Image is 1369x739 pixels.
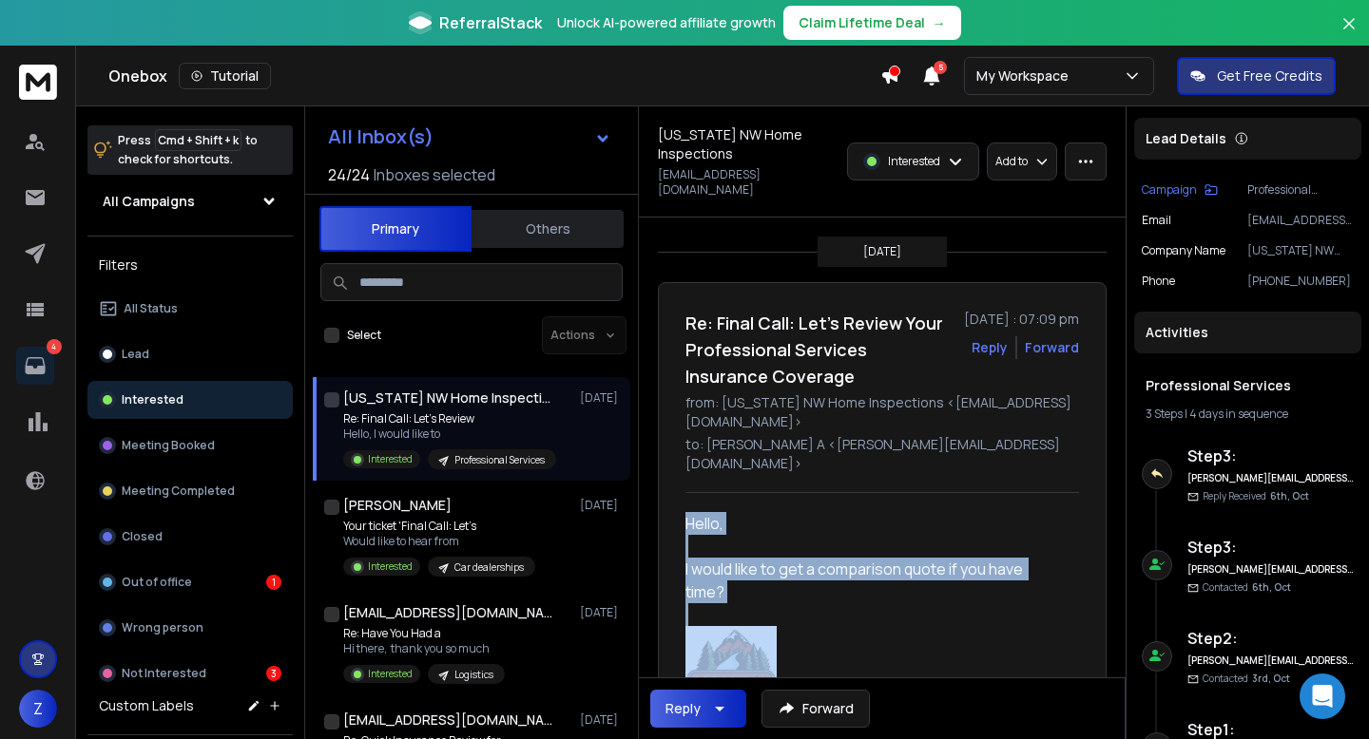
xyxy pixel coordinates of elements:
p: Add to [995,154,1028,169]
button: Closed [87,518,293,556]
a: 4 [16,347,54,385]
p: to: [PERSON_NAME] A <[PERSON_NAME][EMAIL_ADDRESS][DOMAIN_NAME]> [685,435,1079,473]
button: Campaign [1142,182,1218,198]
p: Your ticket 'Final Call: Let’s [343,519,535,534]
h1: All Campaigns [103,192,195,211]
p: Unlock AI-powered affiliate growth [557,13,776,32]
p: Professional Services [454,453,545,467]
p: Meeting Completed [122,483,235,499]
h6: [PERSON_NAME][EMAIL_ADDRESS][DOMAIN_NAME] [1187,471,1354,485]
h1: Re: Final Call: Let’s Review Your Professional Services Insurance Coverage [685,310,953,389]
button: Meeting Booked [87,426,293,464]
span: → [933,13,946,32]
p: Closed [122,529,163,544]
p: Wrong person [122,620,203,635]
p: Press to check for shortcuts. [118,131,258,169]
div: 3 [266,666,281,681]
h1: [EMAIL_ADDRESS][DOMAIN_NAME] [343,711,552,730]
button: Others [472,208,624,250]
button: Z [19,690,57,728]
button: Primary [319,206,472,252]
p: Car dealerships [454,560,524,575]
button: Close banner [1337,11,1361,57]
p: Interested [368,452,413,466]
p: Re: Have You Had a [343,626,505,641]
span: 5 [934,61,947,74]
p: Interested [122,392,183,407]
div: Forward [1025,338,1079,357]
button: All Inbox(s) [313,118,627,156]
p: [EMAIL_ADDRESS][DOMAIN_NAME] [1247,213,1354,228]
p: Contacted [1203,580,1291,595]
div: I would like to get a comparison quote if you have time? [685,558,1064,603]
p: [DATE] [580,390,623,406]
p: [DATE] [580,712,623,728]
p: Hello, I would like to [343,426,556,442]
h6: [PERSON_NAME][EMAIL_ADDRESS][DOMAIN_NAME] [1187,654,1354,668]
p: Not Interested [122,666,206,681]
button: All Campaigns [87,182,293,220]
h1: [US_STATE] NW Home Inspections [658,125,836,163]
p: from: [US_STATE] NW Home Inspections <[EMAIL_ADDRESS][DOMAIN_NAME]> [685,393,1079,431]
div: Hello, [685,512,1064,535]
p: [EMAIL_ADDRESS][DOMAIN_NAME] [658,167,836,198]
p: Re: Final Call: Let’s Review [343,411,556,426]
button: Out of office1 [87,563,293,601]
div: Reply [665,699,701,718]
p: Would like to hear from [343,534,535,549]
button: All Status [87,290,293,328]
button: Interested [87,381,293,419]
p: Interested [888,154,940,169]
p: Hi there, thank you so much [343,641,505,656]
p: [PHONE_NUMBER] [1247,274,1354,289]
div: | [1146,407,1350,422]
p: Reply Received [1203,489,1309,503]
div: 1 [266,575,281,590]
h1: Professional Services [1146,376,1350,395]
h1: [US_STATE] NW Home Inspections [343,388,552,407]
button: Reply [650,690,746,728]
button: Meeting Completed [87,472,293,510]
p: My Workspace [976,66,1076,85]
button: Get Free Credits [1177,57,1336,95]
button: Claim Lifetime Deal→ [783,6,961,40]
p: [DATE] [580,605,623,620]
div: Open Intercom Messenger [1300,673,1345,719]
button: Reply [972,338,1008,357]
p: Out of office [122,575,192,590]
p: Meeting Booked [122,438,215,453]
p: [DATE] [580,498,623,513]
label: Select [347,328,381,343]
p: Lead [122,347,149,362]
p: Interested [368,559,413,574]
p: Get Free Credits [1217,66,1322,85]
h1: All Inbox(s) [328,127,434,146]
span: ReferralStack [439,11,542,34]
span: 3 Steps [1146,406,1183,422]
button: Forward [762,690,870,728]
h3: Filters [87,252,293,278]
span: 24 / 24 [328,163,370,186]
p: Contacted [1203,672,1290,686]
button: Wrong person [87,609,293,647]
p: Interested [368,667,413,681]
span: 4 days in sequence [1189,406,1288,422]
p: All Status [124,301,178,316]
p: [US_STATE] NW Home Inspections [1247,243,1354,258]
h6: Step 3 : [1187,445,1354,467]
img: AIorK4xakFK6I-4dQ3QMCChDimxHEEbwC-kldJagBv7GEGBSAvaqlYSQ3B1cfHfaOqBlEeliUrB23NpTawVC [685,626,777,705]
p: Professional Services [1247,182,1354,198]
div: Onebox [108,63,880,89]
h1: [EMAIL_ADDRESS][DOMAIN_NAME] [343,603,552,622]
button: Not Interested3 [87,654,293,692]
h6: Step 2 : [1187,627,1354,650]
span: Cmd + Shift + k [155,129,241,151]
p: [DATE] : 07:09 pm [964,310,1079,329]
div: Activities [1134,312,1361,353]
p: Lead Details [1146,129,1226,148]
span: 6th, Oct [1252,580,1291,594]
button: Lead [87,335,293,373]
h3: Custom Labels [99,696,194,715]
